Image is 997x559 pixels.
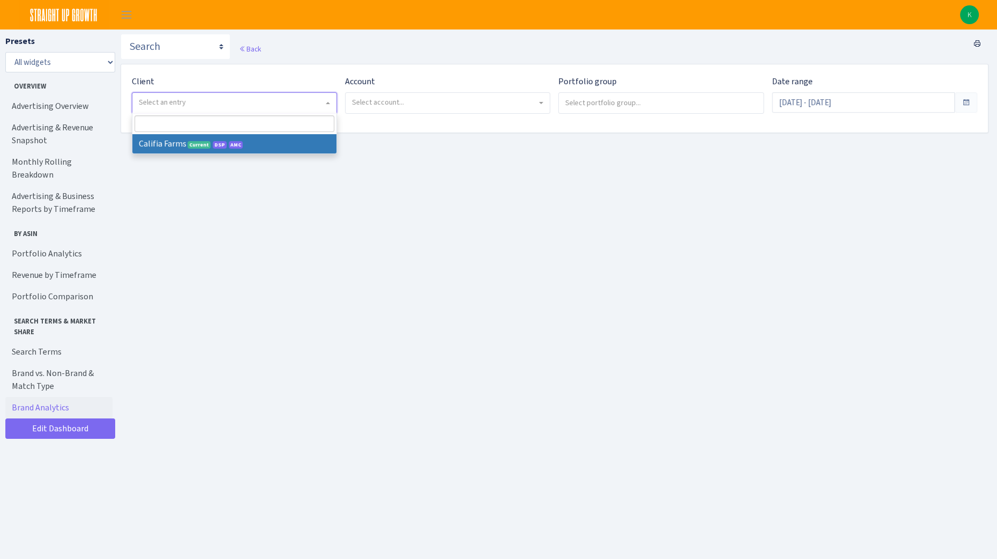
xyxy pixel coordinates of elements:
[352,97,404,107] span: Select account...
[213,141,227,149] span: DSP
[132,75,154,88] label: Client
[5,264,113,286] a: Revenue by Timeframe
[960,5,979,24] img: Kevin Mitchell
[558,75,617,88] label: Portfolio group
[772,75,813,88] label: Date range
[6,77,112,91] span: Overview
[113,6,140,24] button: Toggle navigation
[559,93,763,112] input: Select portfolio group...
[5,117,113,151] a: Advertising & Revenue Snapshot
[5,186,113,220] a: Advertising & Business Reports by Timeframe
[5,95,113,117] a: Advertising Overview
[5,243,113,264] a: Portfolio Analytics
[132,134,336,153] li: Califia Farms
[5,341,113,363] a: Search Terms
[960,5,979,24] a: K
[188,141,211,149] span: Current
[6,224,112,239] span: By ASIN
[5,286,113,307] a: Portfolio Comparison
[5,35,35,48] label: Presets
[5,418,115,439] a: Edit Dashboard
[139,97,186,107] span: Select an entry
[345,75,375,88] label: Account
[5,151,113,186] a: Monthly Rolling Breakdown
[6,312,112,336] span: Search Terms & Market Share
[229,141,243,149] span: AMC
[5,397,113,418] a: Brand Analytics
[5,363,113,397] a: Brand vs. Non-Brand & Match Type
[239,44,261,54] a: Back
